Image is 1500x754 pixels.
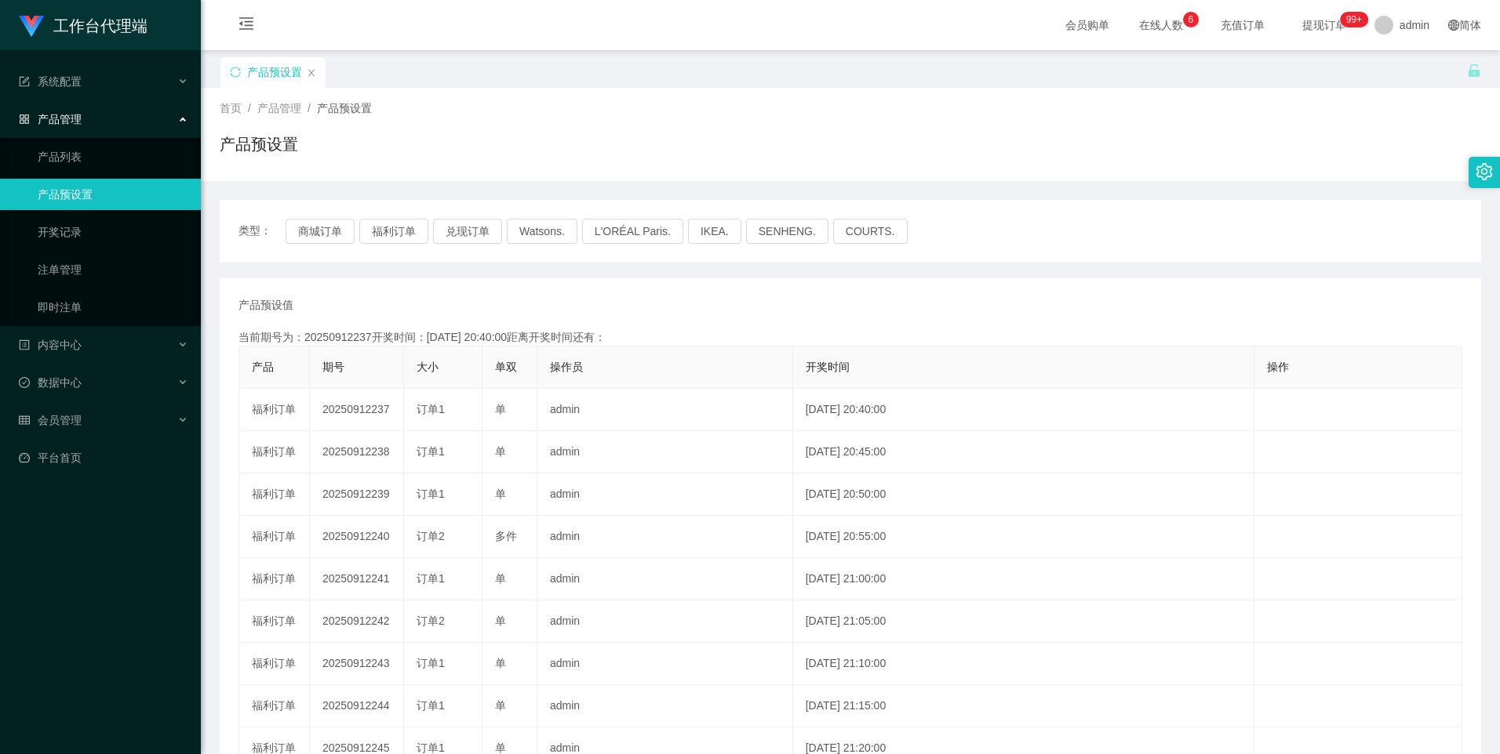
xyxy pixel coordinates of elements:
[417,699,445,712] span: 订单1
[38,179,188,210] a: 产品预设置
[793,685,1254,727] td: [DATE] 21:15:00
[537,516,793,558] td: admin
[688,219,741,244] button: IKEA.
[239,558,310,600] td: 福利订单
[19,339,82,351] span: 内容中心
[307,68,316,78] i: 图标: close
[417,530,445,542] span: 订单2
[317,102,372,114] span: 产品预设置
[537,431,793,473] td: admin
[1131,20,1191,31] span: 在线人数
[38,141,188,172] a: 产品列表
[238,297,293,314] span: 产品预设值
[1213,20,1272,31] span: 充值订单
[19,414,82,426] span: 会员管理
[238,219,286,244] span: 类型：
[495,488,506,500] span: 单
[359,219,428,244] button: 福利订单
[220,132,298,156] h1: 产品预设置
[537,473,793,516] td: admin
[239,600,310,643] td: 福利订单
[19,113,82,125] span: 产品管理
[833,219,908,244] button: COURTS.
[495,361,517,373] span: 单双
[286,219,355,244] button: 商城订单
[19,114,30,125] i: 图标: appstore-o
[495,530,517,542] span: 多件
[1467,63,1481,78] i: 图标: unlock
[19,442,188,473] a: 图标: dashboard平台首页
[1267,361,1289,373] span: 操作
[310,685,404,727] td: 20250912244
[806,361,850,373] span: 开奖时间
[746,219,828,244] button: SENHENG.
[537,558,793,600] td: admin
[537,600,793,643] td: admin
[310,600,404,643] td: 20250912242
[793,600,1254,643] td: [DATE] 21:05:00
[1189,12,1194,27] p: 6
[248,102,251,114] span: /
[550,361,583,373] span: 操作员
[417,445,445,458] span: 订单1
[239,473,310,516] td: 福利订单
[793,643,1254,685] td: [DATE] 21:10:00
[238,329,1462,346] div: 当前期号为：20250912237开奖时间：[DATE] 20:40:00距离开奖时间还有：
[793,389,1254,431] td: [DATE] 20:40:00
[417,572,445,585] span: 订单1
[38,254,188,285] a: 注单管理
[19,16,44,38] img: logo.9652507e.png
[19,415,30,426] i: 图标: table
[1340,12,1368,27] sup: 1181
[537,389,793,431] td: admin
[19,376,82,389] span: 数据中心
[53,1,147,51] h1: 工作台代理端
[239,389,310,431] td: 福利订单
[582,219,683,244] button: L'ORÉAL Paris.
[239,685,310,727] td: 福利订单
[310,473,404,516] td: 20250912239
[308,102,311,114] span: /
[417,741,445,754] span: 订单1
[19,75,82,88] span: 系统配置
[252,361,274,373] span: 产品
[417,657,445,669] span: 订单1
[239,643,310,685] td: 福利订单
[1183,12,1199,27] sup: 6
[793,431,1254,473] td: [DATE] 20:45:00
[417,614,445,627] span: 订单2
[1476,163,1493,180] i: 图标: setting
[19,19,147,31] a: 工作台代理端
[257,102,301,114] span: 产品管理
[537,643,793,685] td: admin
[495,572,506,585] span: 单
[417,361,439,373] span: 大小
[230,67,241,78] i: 图标: sync
[310,431,404,473] td: 20250912238
[19,76,30,87] i: 图标: form
[417,403,445,415] span: 订单1
[310,558,404,600] td: 20250912241
[19,339,30,350] i: 图标: profile
[38,216,188,248] a: 开奖记录
[1448,20,1459,31] i: 图标: global
[495,699,506,712] span: 单
[793,558,1254,600] td: [DATE] 21:00:00
[220,1,273,51] i: 图标: menu-fold
[220,102,242,114] span: 首页
[247,57,302,87] div: 产品预设置
[239,431,310,473] td: 福利订单
[507,219,577,244] button: Watsons.
[310,643,404,685] td: 20250912243
[495,614,506,627] span: 单
[38,292,188,323] a: 即时注单
[19,377,30,388] i: 图标: check-circle-o
[793,473,1254,516] td: [DATE] 20:50:00
[495,741,506,754] span: 单
[417,488,445,500] span: 订单1
[310,389,404,431] td: 20250912237
[433,219,502,244] button: 兑现订单
[1294,20,1354,31] span: 提现订单
[322,361,344,373] span: 期号
[495,445,506,458] span: 单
